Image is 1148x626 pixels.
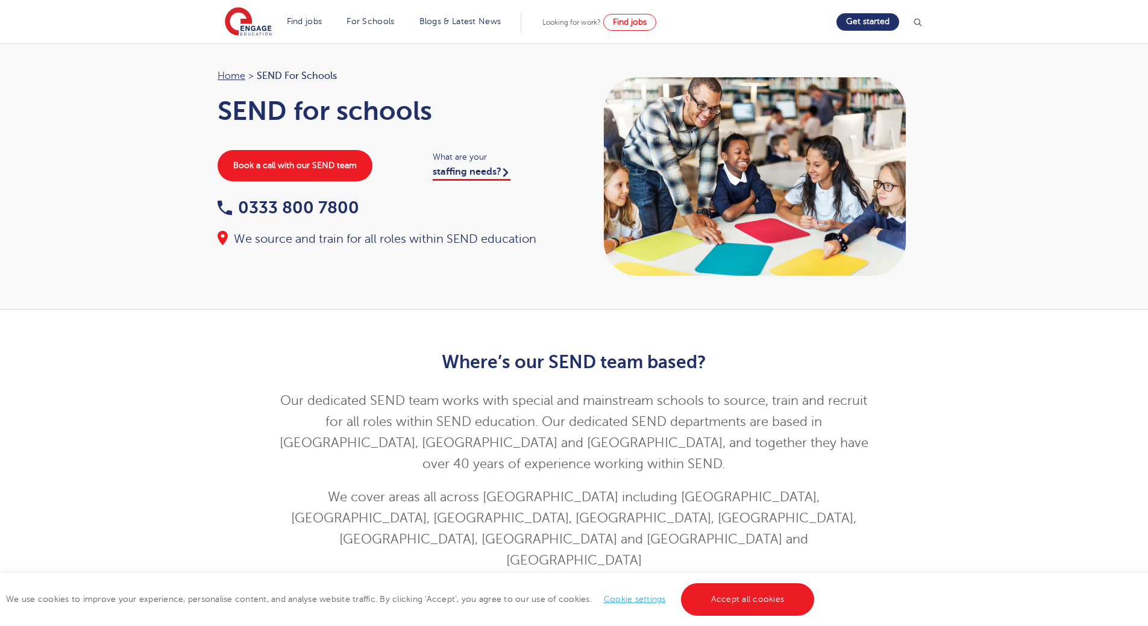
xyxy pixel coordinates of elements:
span: Looking for work? [542,18,601,27]
span: SEND for Schools [257,68,337,84]
h1: SEND for schools [218,96,562,126]
a: 0333 800 7800 [218,198,359,217]
h2: Where’s our SEND team based? [278,352,870,372]
span: We use cookies to improve your experience, personalise content, and analyse website traffic. By c... [6,595,817,604]
p: We cover areas all across [GEOGRAPHIC_DATA] including [GEOGRAPHIC_DATA], [GEOGRAPHIC_DATA], [GEOG... [278,487,870,571]
span: Find jobs [613,17,647,27]
img: Engage Education [225,7,272,37]
a: Find jobs [603,14,656,31]
a: staffing needs? [433,166,510,181]
a: Blogs & Latest News [419,17,501,26]
div: We source and train for all roles within SEND education [218,231,562,248]
a: Accept all cookies [681,583,815,616]
a: Book a call with our SEND team [218,150,372,181]
a: Home [218,70,245,81]
a: Find jobs [287,17,322,26]
a: Get started [836,13,899,31]
a: Cookie settings [604,595,666,604]
nav: breadcrumb [218,68,562,84]
span: > [248,70,254,81]
a: For Schools [347,17,394,26]
span: What are your [433,150,562,164]
p: Our dedicated SEND team works with special and mainstream schools to source, train and recruit fo... [278,390,870,475]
